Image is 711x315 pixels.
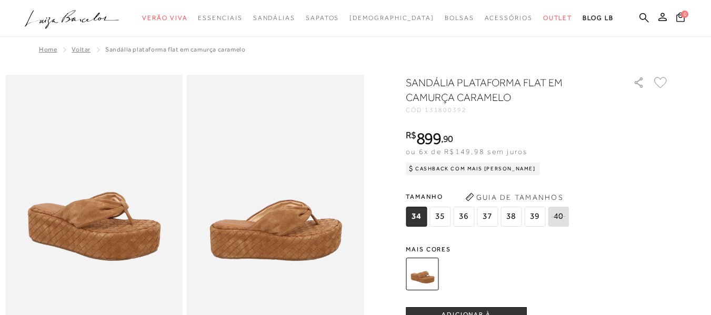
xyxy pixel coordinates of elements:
[406,189,572,205] span: Tamanho
[524,207,545,227] span: 39
[443,133,453,144] span: 90
[462,189,567,206] button: Guia de Tamanhos
[429,207,450,227] span: 35
[253,14,295,22] span: Sandálias
[406,162,540,175] div: Cashback com Mais [PERSON_NAME]
[543,8,573,28] a: noSubCategoriesText
[349,14,434,22] span: [DEMOGRAPHIC_DATA]
[543,14,573,22] span: Outlet
[583,8,613,28] a: BLOG LB
[406,130,416,140] i: R$
[198,8,242,28] a: noSubCategoriesText
[406,258,438,290] img: SANDÁLIA PLATAFORMA FLAT EM CAMURÇA CARAMELO
[500,207,522,227] span: 38
[306,14,339,22] span: Sapatos
[673,12,688,26] button: 0
[253,8,295,28] a: noSubCategoriesText
[485,8,533,28] a: noSubCategoriesText
[39,46,57,53] a: Home
[406,147,527,156] span: ou 6x de R$149,98 sem juros
[349,8,434,28] a: noSubCategoriesText
[306,8,339,28] a: noSubCategoriesText
[142,14,187,22] span: Verão Viva
[441,134,453,144] i: ,
[198,14,242,22] span: Essenciais
[406,246,669,252] span: Mais cores
[548,207,569,227] span: 40
[477,207,498,227] span: 37
[72,46,91,53] a: Voltar
[445,8,474,28] a: noSubCategoriesText
[681,11,688,18] span: 0
[485,14,533,22] span: Acessórios
[406,107,616,113] div: CÓD:
[445,14,474,22] span: Bolsas
[425,106,467,114] span: 131800392
[453,207,474,227] span: 36
[406,75,603,105] h1: SANDÁLIA PLATAFORMA FLAT EM CAMURÇA CARAMELO
[583,14,613,22] span: BLOG LB
[406,207,427,227] span: 34
[142,8,187,28] a: noSubCategoriesText
[105,46,245,53] span: SANDÁLIA PLATAFORMA FLAT EM CAMURÇA CARAMELO
[416,129,441,148] span: 899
